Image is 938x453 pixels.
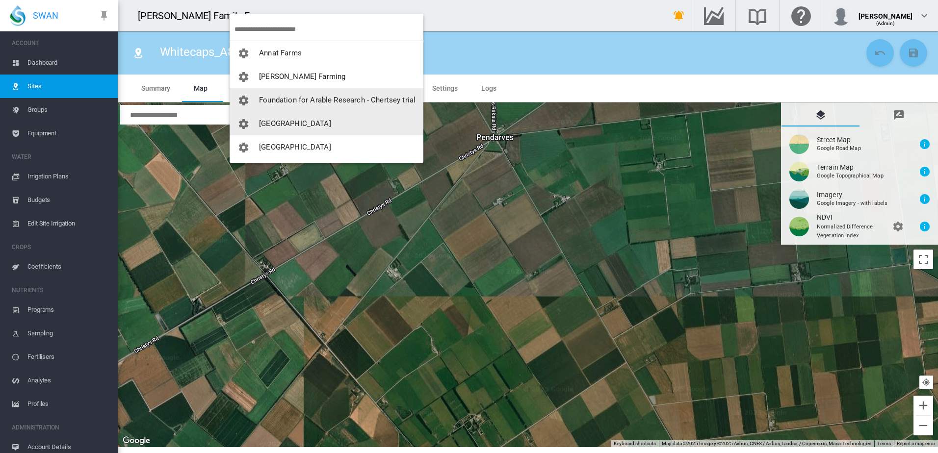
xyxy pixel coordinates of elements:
md-icon: icon-cog [237,142,249,153]
button: You have 'Admin' permissions to Koraha Farm [230,112,423,135]
button: You have 'Admin' permissions to Brooker Farming [230,65,423,88]
md-icon: icon-cog [237,118,249,130]
span: [PERSON_NAME] Farming [259,72,345,81]
md-icon: icon-cog [237,48,249,59]
md-icon: icon-cog [237,71,249,83]
span: [GEOGRAPHIC_DATA] [259,119,331,128]
button: You have 'Admin' permissions to Lincoln University Dairy Farm [230,135,423,159]
span: [GEOGRAPHIC_DATA] [259,143,331,151]
button: You have 'Admin' permissions to Foundation for Arable Research - Chertsey trial [230,88,423,112]
span: Annat Farms [259,49,302,57]
button: You have 'Admin' permissions to Lovett Family Farms [230,159,423,182]
button: You have 'Admin' permissions to Annat Farms [230,41,423,65]
span: Foundation for Arable Research - Chertsey trial [259,96,416,104]
md-icon: icon-cog [237,95,249,106]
